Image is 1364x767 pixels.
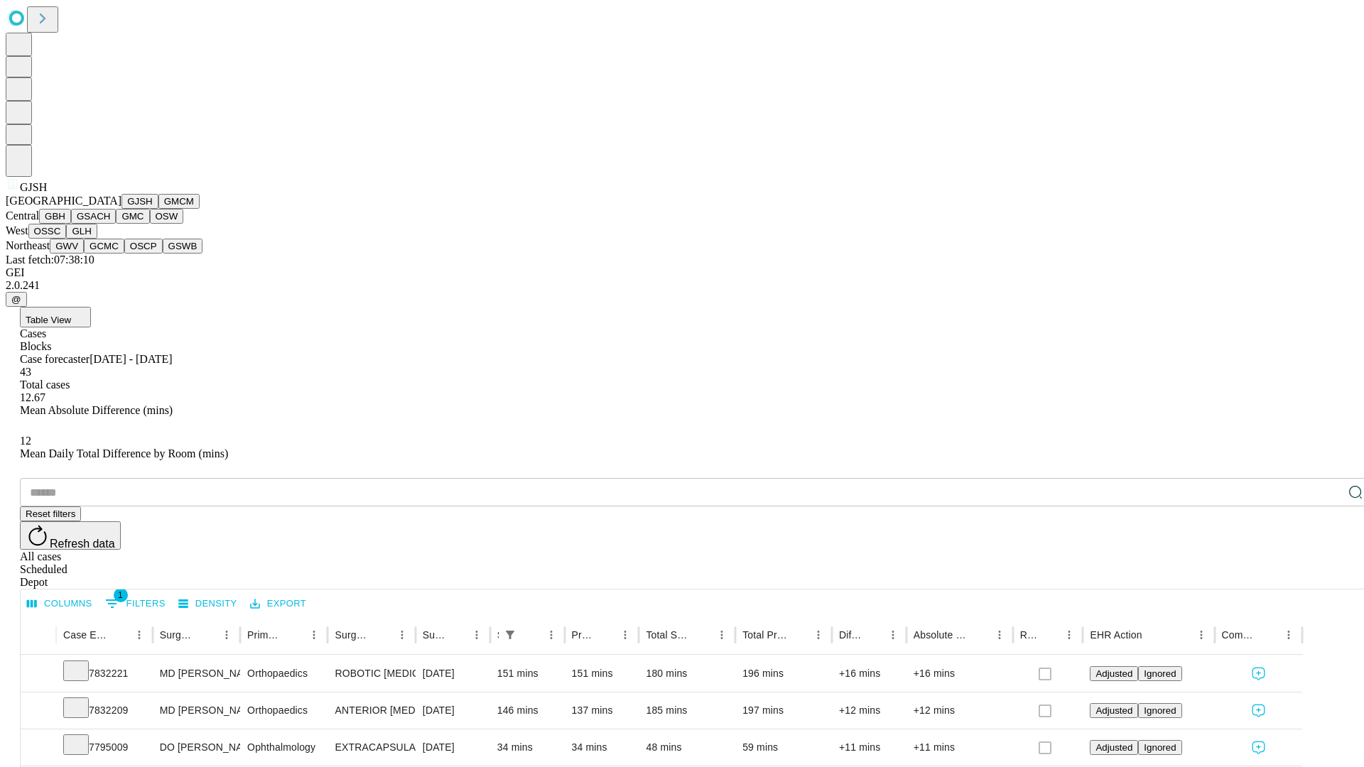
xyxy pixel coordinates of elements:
[71,209,116,224] button: GSACH
[335,729,408,766] div: EXTRACAPSULAR CATARACT REMOVAL WITH [MEDICAL_DATA]
[6,279,1358,292] div: 2.0.241
[121,194,158,209] button: GJSH
[712,625,732,645] button: Menu
[50,538,115,550] span: Refresh data
[116,209,149,224] button: GMC
[839,729,899,766] div: +11 mins
[28,736,49,761] button: Expand
[217,625,237,645] button: Menu
[1039,625,1059,645] button: Sort
[500,625,520,645] div: 1 active filter
[304,625,324,645] button: Menu
[572,729,632,766] div: 34 mins
[839,692,899,729] div: +12 mins
[247,729,320,766] div: Ophthalmology
[150,209,184,224] button: OSW
[1138,703,1181,718] button: Ignored
[1020,629,1039,641] div: Resolved in EHR
[692,625,712,645] button: Sort
[914,729,1006,766] div: +11 mins
[20,435,31,447] span: 12
[124,239,163,254] button: OSCP
[1090,629,1142,641] div: EHR Action
[6,292,27,307] button: @
[63,729,146,766] div: 7795009
[26,508,75,519] span: Reset filters
[423,692,483,729] div: [DATE]
[392,625,412,645] button: Menu
[1222,629,1257,641] div: Comments
[197,625,217,645] button: Sort
[500,625,520,645] button: Show filters
[914,656,1006,692] div: +16 mins
[63,629,108,641] div: Case Epic Id
[20,379,70,391] span: Total cases
[335,656,408,692] div: ROBOTIC [MEDICAL_DATA] KNEE TOTAL
[160,656,233,692] div: MD [PERSON_NAME] [PERSON_NAME]
[789,625,808,645] button: Sort
[39,209,71,224] button: GBH
[372,625,392,645] button: Sort
[6,254,94,266] span: Last fetch: 07:38:10
[247,593,310,615] button: Export
[23,593,96,615] button: Select columns
[20,307,91,327] button: Table View
[28,224,67,239] button: OSSC
[20,447,228,459] span: Mean Daily Total Difference by Room (mins)
[646,656,728,692] div: 180 mins
[1095,742,1132,753] span: Adjusted
[742,629,787,641] div: Total Predicted Duration
[808,625,828,645] button: Menu
[1138,740,1181,755] button: Ignored
[541,625,561,645] button: Menu
[11,294,21,305] span: @
[1090,703,1138,718] button: Adjusted
[423,629,445,641] div: Surgery Date
[839,656,899,692] div: +16 mins
[335,692,408,729] div: ANTERIOR [MEDICAL_DATA] TOTAL HIP
[914,692,1006,729] div: +12 mins
[129,625,149,645] button: Menu
[20,181,47,193] span: GJSH
[1090,666,1138,681] button: Adjusted
[572,692,632,729] div: 137 mins
[572,656,632,692] div: 151 mins
[646,729,728,766] div: 48 mins
[646,629,691,641] div: Total Scheduled Duration
[1090,740,1138,755] button: Adjusted
[160,729,233,766] div: DO [PERSON_NAME]
[742,729,825,766] div: 59 mins
[247,656,320,692] div: Orthopaedics
[26,315,71,325] span: Table View
[970,625,990,645] button: Sort
[114,588,128,602] span: 1
[742,692,825,729] div: 197 mins
[497,656,558,692] div: 151 mins
[1259,625,1279,645] button: Sort
[990,625,1010,645] button: Menu
[423,656,483,692] div: [DATE]
[163,239,203,254] button: GSWB
[1059,625,1079,645] button: Menu
[247,692,320,729] div: Orthopaedics
[863,625,883,645] button: Sort
[1144,625,1164,645] button: Sort
[28,699,49,724] button: Expand
[423,729,483,766] div: [DATE]
[20,506,81,521] button: Reset filters
[160,629,195,641] div: Surgeon Name
[1144,742,1176,753] span: Ignored
[615,625,635,645] button: Menu
[497,629,499,641] div: Scheduled In Room Duration
[1095,705,1132,716] span: Adjusted
[335,629,370,641] div: Surgery Name
[20,404,173,416] span: Mean Absolute Difference (mins)
[66,224,97,239] button: GLH
[742,656,825,692] div: 196 mins
[160,692,233,729] div: MD [PERSON_NAME] [PERSON_NAME]
[1144,705,1176,716] span: Ignored
[102,592,169,615] button: Show filters
[1191,625,1211,645] button: Menu
[646,692,728,729] div: 185 mins
[6,210,39,222] span: Central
